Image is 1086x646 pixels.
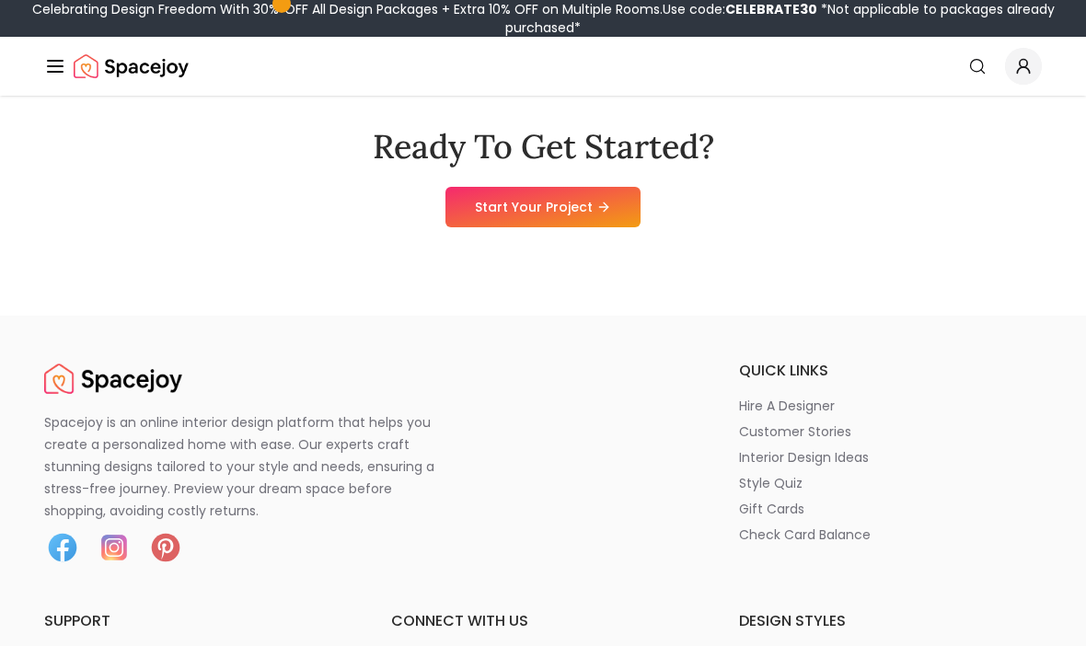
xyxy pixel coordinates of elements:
[74,48,189,85] a: Spacejoy
[44,411,456,522] p: Spacejoy is an online interior design platform that helps you create a personalized home with eas...
[739,500,804,518] p: gift cards
[44,360,182,397] img: Spacejoy Logo
[739,610,1042,632] h6: design styles
[739,500,1042,518] a: gift cards
[739,525,1042,544] a: check card balance
[74,48,189,85] img: Spacejoy Logo
[739,397,1042,415] a: hire a designer
[96,529,133,566] img: Instagram icon
[44,37,1042,96] nav: Global
[44,610,347,632] h6: support
[739,474,803,492] p: style quiz
[739,448,1042,467] a: interior design ideas
[373,128,714,165] h2: Ready To Get Started?
[739,422,1042,441] a: customer stories
[739,474,1042,492] a: style quiz
[739,360,1042,382] h6: quick links
[44,360,182,397] a: Spacejoy
[739,448,869,467] p: interior design ideas
[44,529,81,566] img: Facebook icon
[147,529,184,566] img: Pinterest icon
[739,422,851,441] p: customer stories
[739,525,871,544] p: check card balance
[445,187,641,227] a: Start Your Project
[739,397,835,415] p: hire a designer
[391,610,694,632] h6: connect with us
